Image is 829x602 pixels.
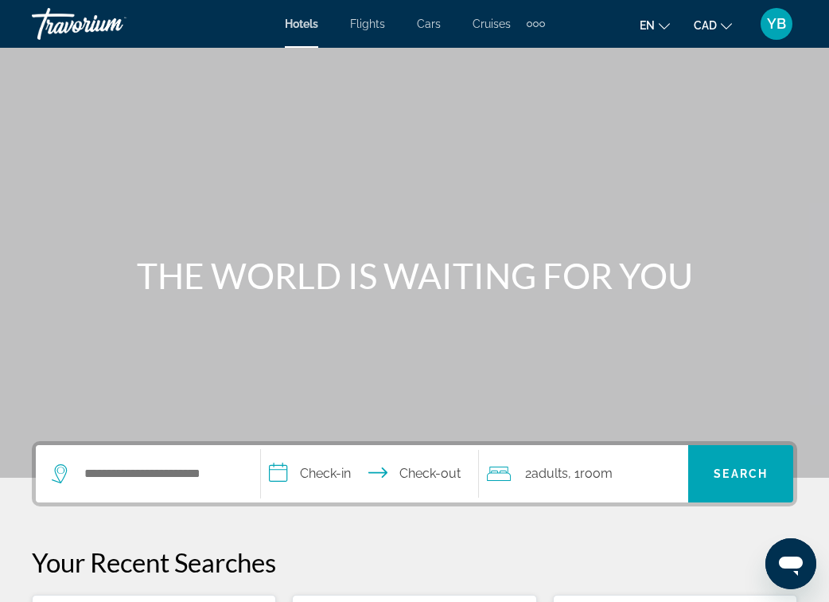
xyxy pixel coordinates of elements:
[32,546,797,578] p: Your Recent Searches
[479,445,688,502] button: Travelers: 2 adults, 0 children
[36,445,793,502] div: Search widget
[527,11,545,37] button: Extra navigation items
[568,463,613,485] span: , 1
[765,538,816,589] iframe: Button to launch messaging window
[640,14,670,37] button: Change language
[714,467,768,480] span: Search
[756,7,797,41] button: User Menu
[767,16,786,32] span: YB
[580,466,613,481] span: Room
[640,19,655,32] span: en
[261,445,478,502] button: Check in and out dates
[116,255,713,296] h1: THE WORLD IS WAITING FOR YOU
[694,19,717,32] span: CAD
[694,14,732,37] button: Change currency
[32,3,191,45] a: Travorium
[350,18,385,30] a: Flights
[525,463,568,485] span: 2
[285,18,318,30] a: Hotels
[417,18,441,30] a: Cars
[688,445,793,502] button: Search
[473,18,511,30] a: Cruises
[531,466,568,481] span: Adults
